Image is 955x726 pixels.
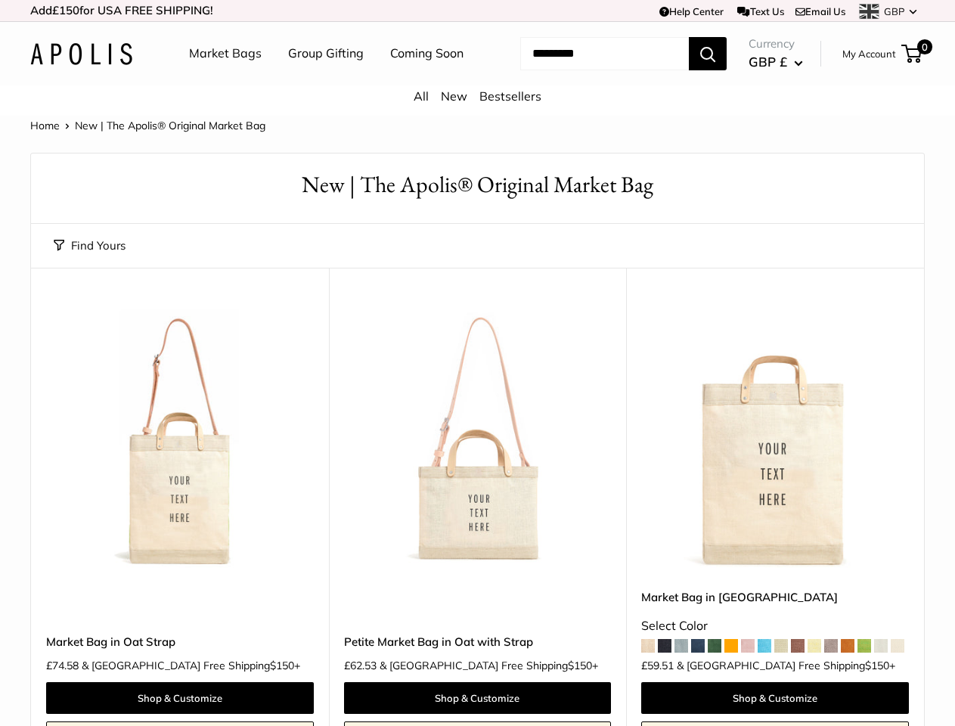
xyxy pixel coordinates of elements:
[288,42,364,65] a: Group Gifting
[749,54,787,70] span: GBP £
[479,88,541,104] a: Bestsellers
[46,306,314,573] img: Market Bag in Oat Strap
[414,88,429,104] a: All
[884,5,904,17] span: GBP
[52,3,79,17] span: £150
[641,306,909,573] a: Market Bag in OatMarket Bag in Oat
[344,682,612,714] a: Shop & Customize
[641,588,909,606] a: Market Bag in [GEOGRAPHIC_DATA]
[30,119,60,132] a: Home
[344,660,377,671] span: £62.53
[795,5,845,17] a: Email Us
[677,660,895,671] span: & [GEOGRAPHIC_DATA] Free Shipping +
[865,659,889,672] span: $150
[568,659,592,672] span: $150
[82,660,300,671] span: & [GEOGRAPHIC_DATA] Free Shipping +
[641,660,674,671] span: £59.51
[344,633,612,650] a: Petite Market Bag in Oat with Strap
[189,42,262,65] a: Market Bags
[12,669,162,714] iframe: Sign Up via Text for Offers
[46,682,314,714] a: Shop & Customize
[737,5,783,17] a: Text Us
[749,50,803,74] button: GBP £
[917,39,932,54] span: 0
[749,33,803,54] span: Currency
[46,306,314,573] a: Market Bag in Oat StrapMarket Bag in Oat Strap
[641,682,909,714] a: Shop & Customize
[54,169,901,201] h1: New | The Apolis® Original Market Bag
[659,5,724,17] a: Help Center
[380,660,598,671] span: & [GEOGRAPHIC_DATA] Free Shipping +
[390,42,464,65] a: Coming Soon
[270,659,294,672] span: $150
[903,45,922,63] a: 0
[75,119,265,132] span: New | The Apolis® Original Market Bag
[842,45,896,63] a: My Account
[54,235,126,256] button: Find Yours
[344,306,612,573] a: Petite Market Bag in Oat with StrapPetite Market Bag in Oat with Strap
[441,88,467,104] a: New
[344,306,612,573] img: Petite Market Bag in Oat with Strap
[641,615,909,638] div: Select Color
[30,43,132,65] img: Apolis
[46,633,314,650] a: Market Bag in Oat Strap
[520,37,689,70] input: Search...
[30,116,265,135] nav: Breadcrumb
[641,306,909,573] img: Market Bag in Oat
[689,37,727,70] button: Search
[46,660,79,671] span: £74.58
